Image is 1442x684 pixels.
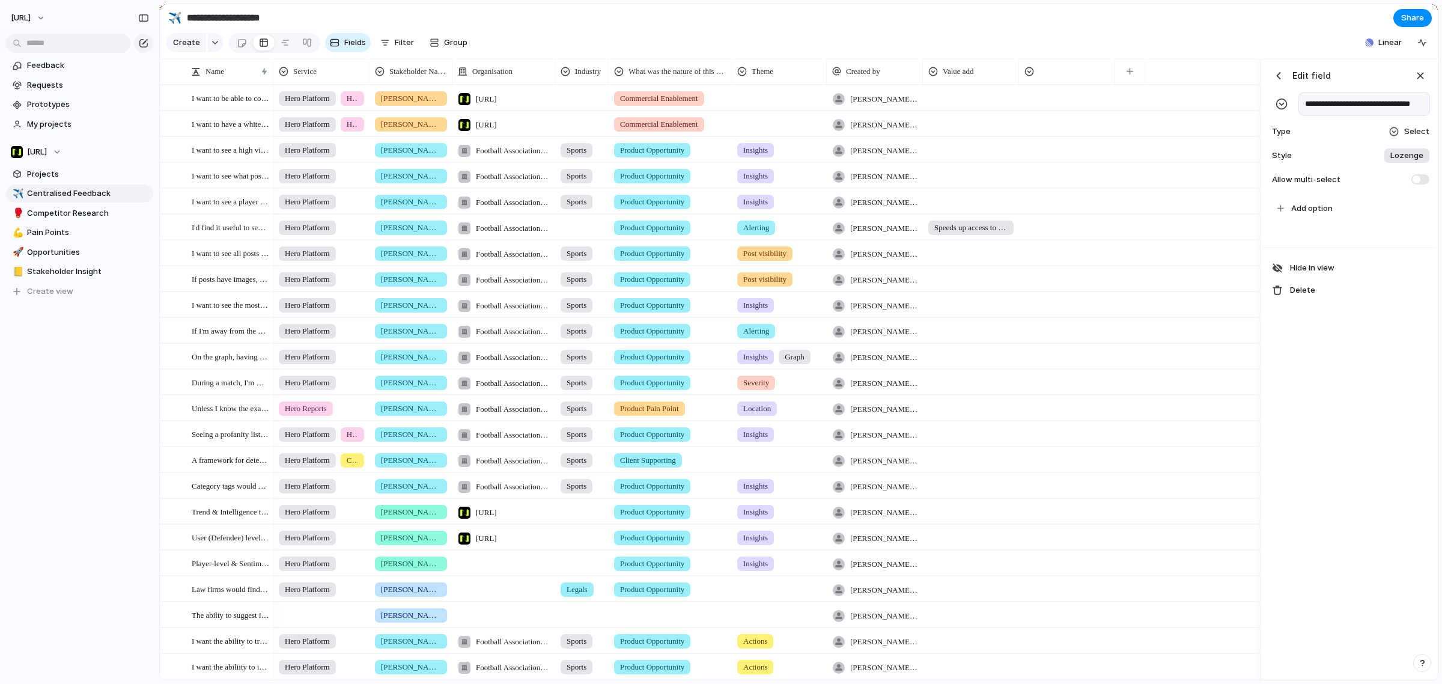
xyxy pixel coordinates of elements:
span: Speeds up access to information [934,222,1008,234]
span: Select [1404,126,1429,138]
span: Actions [743,661,767,673]
a: 🥊Competitor Research [6,204,153,222]
span: Hero Platform [285,325,330,337]
span: Hero Platform [285,558,330,570]
span: I want to see all posts that appear in the platform [192,246,269,260]
span: [PERSON_NAME][EMAIL_ADDRESS][PERSON_NAME] [850,662,917,674]
span: Football Association Wales [476,377,550,389]
span: [PERSON_NAME] [381,248,441,260]
span: Product Opportunity [620,635,684,647]
span: Hero Platform [285,351,330,363]
span: [PERSON_NAME] [381,584,441,596]
span: Hero Platform [285,635,330,647]
span: [PERSON_NAME][EMAIL_ADDRESS][PERSON_NAME] [850,248,917,260]
span: Client Supporting [620,454,676,466]
span: Product Opportunity [620,248,684,260]
span: [URL] [476,119,497,131]
span: Seeing a profanity list is useful [192,427,269,441]
span: Product Opportunity [620,377,684,389]
button: 🚀 [11,246,23,258]
span: Sports [567,144,586,156]
span: [PERSON_NAME][EMAIL_ADDRESS][PERSON_NAME] [850,326,917,338]
button: Delete [1267,280,1434,301]
span: Sports [567,635,586,647]
span: [PERSON_NAME][EMAIL_ADDRESS][PERSON_NAME] [850,145,917,157]
span: Product Opportunity [620,170,684,182]
a: Requests [6,76,153,94]
span: [PERSON_NAME][EMAIL_ADDRESS][PERSON_NAME] [850,610,917,622]
button: Hide in view [1267,258,1434,278]
div: ✈️Centralised Feedback [6,185,153,203]
span: [PERSON_NAME][EMAIL_ADDRESS][PERSON_NAME] [850,533,917,545]
span: Hero Reports [347,93,358,105]
span: [PERSON_NAME] [381,377,441,389]
span: [PERSON_NAME][EMAIL_ADDRESS][PERSON_NAME] [850,300,917,312]
span: Product Opportunity [620,480,684,492]
span: Hero Platform [285,506,330,518]
span: [PERSON_NAME] [381,635,441,647]
span: Value add [943,66,974,78]
span: Centralised Feedback [27,188,149,200]
span: [PERSON_NAME][EMAIL_ADDRESS][PERSON_NAME] [850,481,917,493]
span: Insights [743,196,768,208]
span: Lozenge [1390,150,1423,162]
button: ✈️ [165,8,184,28]
span: Trend & Intelligence trackking [192,504,269,518]
span: Football Association Wales [476,197,550,209]
span: Product Opportunity [620,661,684,673]
span: Linear [1378,37,1402,49]
span: Insights [743,351,768,363]
span: Sports [567,480,586,492]
span: Hero Platform [285,584,330,596]
span: [PERSON_NAME] [381,273,441,286]
span: [PERSON_NAME][EMAIL_ADDRESS][PERSON_NAME] [850,171,917,183]
span: Share [1401,12,1424,24]
span: Hide in view [1290,262,1334,274]
span: Product Opportunity [620,325,684,337]
span: Alerting [743,222,769,234]
span: Sports [567,196,586,208]
span: [PERSON_NAME][EMAIL_ADDRESS][PERSON_NAME] [850,636,917,648]
span: Add option [1291,203,1333,215]
span: Competitor Research [27,207,149,219]
span: Hero Reports [347,118,358,130]
span: Player-level & Sentiment Insights [192,556,269,570]
button: Add option [1273,198,1431,219]
span: If posts have images, i want to see these images within the platform [192,272,269,286]
span: Name [205,66,224,78]
span: If I'm away from the platform for a moment of time, i want to expect notifications on my phone [192,323,269,337]
span: [PERSON_NAME][EMAIL_ADDRESS][PERSON_NAME] [850,507,917,519]
span: Hero Platform [285,273,330,286]
span: Football Association Wales [476,429,550,441]
span: I want to see a high view dashboard that can be altered by timeframe [192,142,269,156]
span: I want the ability to track a to do list [192,634,269,647]
span: Football Association Wales [476,300,550,312]
span: Stakeholder Name [389,66,446,78]
span: [PERSON_NAME] [381,532,441,544]
a: My projects [6,115,153,133]
span: Style [1270,150,1296,162]
span: Hero Platform [285,118,330,130]
span: Football Association Wales [476,171,550,183]
span: Theme [752,66,773,78]
span: Product Opportunity [620,506,684,518]
span: Type [1270,126,1296,138]
span: [PERSON_NAME] [381,144,441,156]
span: I want to see a player synopsys [192,194,269,208]
span: Alerting [743,325,769,337]
button: Create view [6,282,153,301]
span: Football Association Wales [476,326,550,338]
span: Sports [567,454,586,466]
span: Law firms would find it valuable to understand the most popular words that have been flagged by t... [192,582,269,596]
span: [PERSON_NAME] [381,118,441,130]
span: Football Association Wales [476,274,550,286]
span: Sports [567,403,586,415]
button: [URL] [5,8,52,28]
span: [PERSON_NAME] [381,93,441,105]
span: Sports [567,325,586,337]
span: Hero Platform [285,196,330,208]
a: 📒Stakeholder Insight [6,263,153,281]
button: Share [1393,9,1432,27]
span: Football Association Wales [476,403,550,415]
